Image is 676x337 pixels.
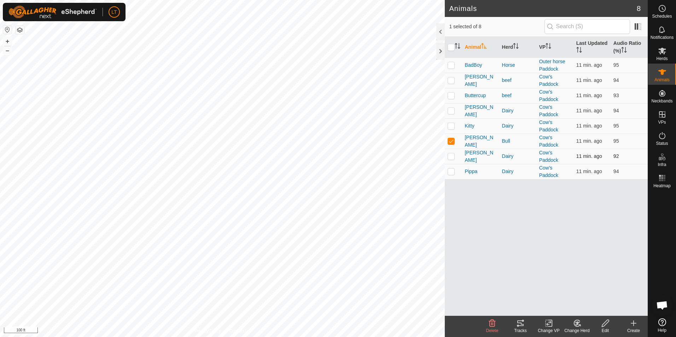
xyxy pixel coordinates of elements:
button: + [3,37,12,46]
span: Animals [654,78,670,82]
span: 95 [613,123,619,129]
span: 1 selected of 8 [449,23,544,30]
p-sorticon: Activate to sort [621,48,627,54]
div: Dairy [502,153,534,160]
button: – [3,46,12,55]
div: Dairy [502,107,534,114]
span: Sep 6, 2025, 8:33 AM [576,108,602,113]
a: Cow's Paddock [539,104,558,117]
span: Kitty [465,122,474,130]
input: Search (S) [544,19,630,34]
img: Gallagher Logo [8,6,97,18]
th: Animal [462,37,499,58]
a: Privacy Policy [194,328,221,334]
div: Dairy [502,122,534,130]
span: Sep 6, 2025, 8:33 AM [576,123,602,129]
button: Map Layers [16,26,24,34]
span: 95 [613,62,619,68]
span: [PERSON_NAME] [465,149,496,164]
span: VPs [658,120,666,124]
th: Herd [499,37,536,58]
span: 94 [613,168,619,174]
a: Outer horse Paddock [539,59,565,72]
span: 92 [613,153,619,159]
span: Sep 6, 2025, 8:33 AM [576,153,602,159]
div: Change VP [535,327,563,334]
span: Neckbands [651,99,672,103]
span: Notifications [651,35,674,40]
div: beef [502,92,534,99]
a: Cow's Paddock [539,89,558,102]
span: [PERSON_NAME] [465,73,496,88]
div: Create [619,327,648,334]
span: Heatmap [653,184,671,188]
span: Sep 6, 2025, 8:33 AM [576,138,602,144]
p-sorticon: Activate to sort [576,48,582,54]
span: Sep 6, 2025, 8:33 AM [576,168,602,174]
a: Cow's Paddock [539,135,558,148]
span: Sep 6, 2025, 8:33 AM [576,62,602,68]
span: Schedules [652,14,672,18]
div: Tracks [506,327,535,334]
p-sorticon: Activate to sort [513,44,519,50]
th: Audio Ratio (%) [611,37,648,58]
p-sorticon: Activate to sort [546,44,551,50]
span: BadBoy [465,61,482,69]
span: [PERSON_NAME] [465,104,496,118]
span: LT [111,8,117,16]
p-sorticon: Activate to sort [455,44,460,50]
button: Reset Map [3,25,12,34]
span: 95 [613,138,619,144]
span: [PERSON_NAME] [465,134,496,149]
div: Dairy [502,168,534,175]
a: Contact Us [229,328,250,334]
div: Bull [502,137,534,145]
span: Buttercup [465,92,486,99]
a: Help [648,315,676,335]
span: 93 [613,93,619,98]
th: VP [536,37,573,58]
span: Status [656,141,668,146]
span: 94 [613,108,619,113]
div: beef [502,77,534,84]
div: Horse [502,61,534,69]
span: Sep 6, 2025, 8:33 AM [576,77,602,83]
span: Infra [658,162,666,167]
a: Cow's Paddock [539,74,558,87]
a: Open chat [652,295,673,316]
span: Pippa [465,168,477,175]
span: 94 [613,77,619,83]
div: Change Herd [563,327,591,334]
span: Delete [486,328,499,333]
h2: Animals [449,4,636,13]
a: Cow's Paddock [539,165,558,178]
a: Cow's Paddock [539,150,558,163]
span: Herds [656,57,668,61]
div: Edit [591,327,619,334]
span: 8 [637,3,641,14]
span: Help [658,328,666,332]
p-sorticon: Activate to sort [481,44,487,50]
th: Last Updated [573,37,611,58]
a: Cow's Paddock [539,119,558,132]
span: Sep 6, 2025, 8:33 AM [576,93,602,98]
